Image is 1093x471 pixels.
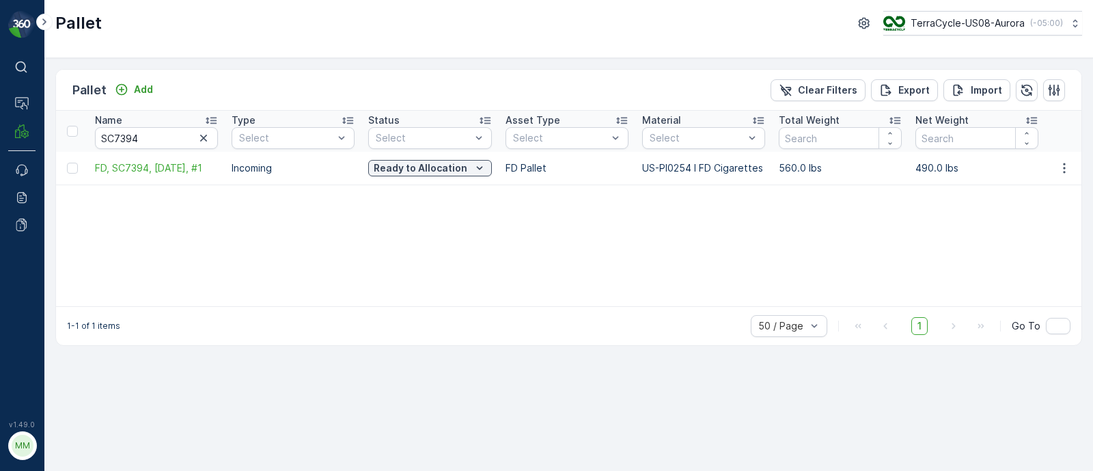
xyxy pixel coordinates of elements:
p: Material [642,113,681,127]
p: Export [898,83,930,97]
p: Pallet [72,81,107,100]
td: Incoming [225,152,361,185]
p: Select [650,131,744,145]
p: Import [971,83,1002,97]
p: Pallet [55,12,102,34]
td: US-PI0254 I FD Cigarettes [635,152,772,185]
span: Go To [1012,319,1040,333]
p: Select [376,131,471,145]
p: Name [95,113,122,127]
button: TerraCycle-US08-Aurora(-05:00) [883,11,1082,36]
span: v 1.49.0 [8,420,36,429]
button: MM [8,431,36,460]
input: Search [915,127,1038,149]
p: Asset Type [506,113,560,127]
p: Net Weight [915,113,969,127]
span: 1 [911,317,928,335]
img: image_ci7OI47.png [883,16,905,31]
td: FD Pallet [499,152,635,185]
td: 490.0 lbs [909,152,1045,185]
p: Add [134,83,153,96]
p: Type [232,113,255,127]
button: Clear Filters [771,79,866,101]
p: Total Weight [779,113,840,127]
button: Add [109,81,158,98]
div: MM [12,435,33,457]
p: ( -05:00 ) [1030,18,1063,29]
p: 1-1 of 1 items [67,321,120,332]
input: Search [95,127,218,149]
p: Select [239,131,333,145]
p: Status [368,113,400,127]
img: logo [8,11,36,38]
span: FD, SC7394, [DATE], #1 [95,161,218,175]
p: Ready to Allocation [374,161,467,175]
input: Search [779,127,902,149]
p: TerraCycle-US08-Aurora [911,16,1025,30]
td: 560.0 lbs [772,152,909,185]
a: FD, SC7394, 08/27/25, #1 [95,161,218,175]
button: Import [943,79,1010,101]
div: Toggle Row Selected [67,163,78,174]
p: Clear Filters [798,83,857,97]
button: Ready to Allocation [368,160,492,176]
p: Select [513,131,607,145]
button: Export [871,79,938,101]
